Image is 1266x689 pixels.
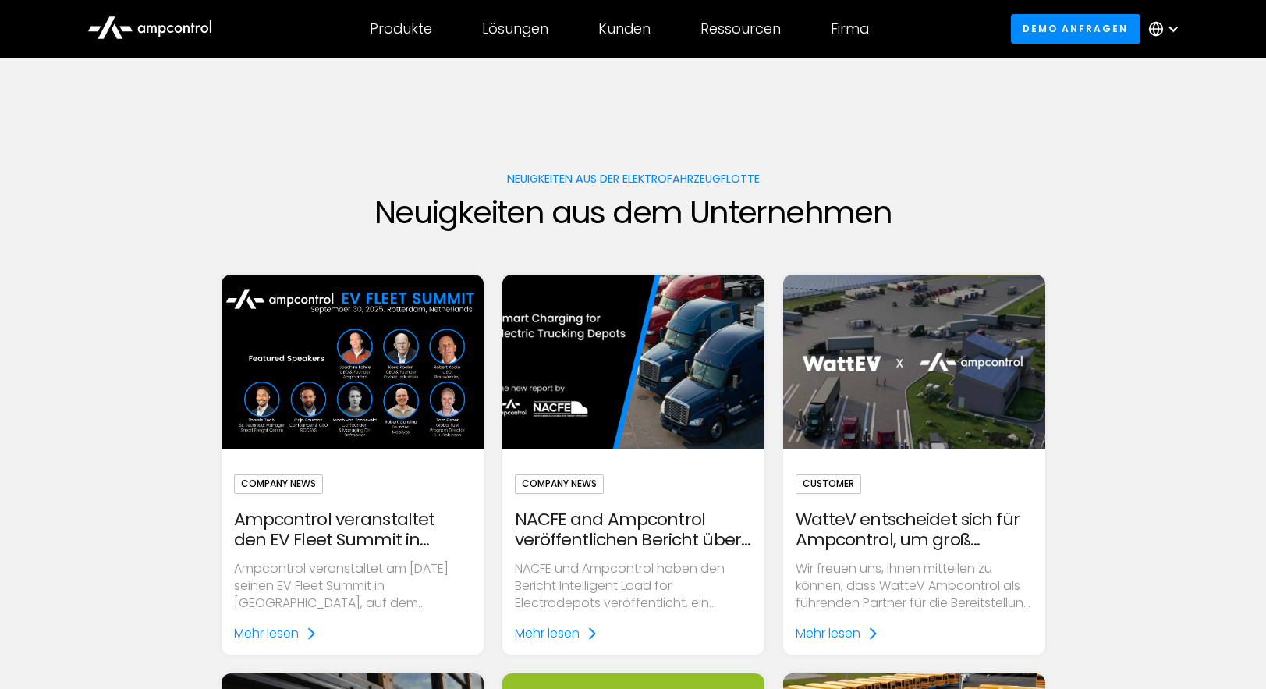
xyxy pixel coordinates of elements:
div: Mehr lesen [515,625,580,642]
p: Wir freuen uns, Ihnen mitteilen zu können, dass WatteV Ampcontrol als führenden Partner für die B... [796,560,1033,613]
div: Ressourcen [700,20,781,37]
div: Company News [234,474,323,493]
div: Firma [831,20,869,37]
div: NACFE and Ampcontrol veröffentlichen Bericht über intelligentes Laden von Elektro-LKW-Depots [515,510,752,551]
div: Customer [796,474,861,493]
div: Kunden [598,20,651,37]
div: Mehr lesen [796,625,860,642]
p: NACFE und Ampcontrol haben den Bericht Intelligent Load for Electrodepots veröffentlicht, ein gem... [515,560,752,613]
a: Demo anfragen [1011,14,1140,43]
a: Mehr lesen [796,625,879,642]
div: Lösungen [482,20,548,37]
a: Mehr lesen [234,625,317,642]
div: Mehr lesen [234,625,299,642]
div: Produkte [370,20,432,37]
div: WatteV entscheidet sich für Ampcontrol, um groß angelegte LKW-Ladestationen zu eröffnen [796,510,1033,551]
div: Ampcontrol veranstaltet den EV Fleet Summit in [GEOGRAPHIC_DATA], um das elektrische Flottenmanag... [234,510,471,551]
div: Company News [515,474,604,493]
h1: Neuigkeiten aus dem Unternehmen [374,194,892,231]
div: Neuigkeiten aus der Elektrofahrzeugflotte [507,170,760,187]
p: Ampcontrol veranstaltet am [DATE] seinen EV Fleet Summit in [GEOGRAPHIC_DATA], auf dem führende U... [234,560,471,613]
a: Mehr lesen [515,625,598,642]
